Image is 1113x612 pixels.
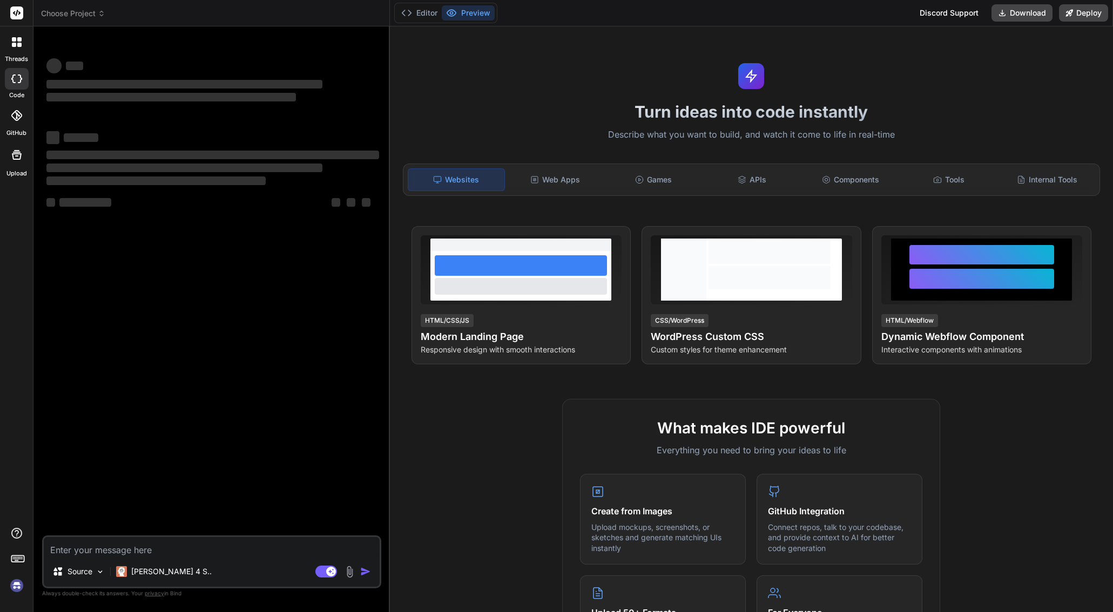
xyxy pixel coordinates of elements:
span: ‌ [362,198,370,207]
p: Always double-check its answers. Your in Bind [42,588,381,599]
span: ‌ [46,80,322,89]
span: ‌ [46,164,322,172]
span: ‌ [66,62,83,70]
div: Internal Tools [999,168,1095,191]
div: HTML/CSS/JS [421,314,474,327]
label: Upload [6,169,27,178]
span: ‌ [46,93,296,101]
span: privacy [145,590,164,596]
p: [PERSON_NAME] 4 S.. [131,566,212,577]
h4: Modern Landing Page [421,329,622,344]
button: Deploy [1059,4,1108,22]
span: ‌ [332,198,340,207]
label: threads [5,55,28,64]
p: Custom styles for theme enhancement [651,344,852,355]
p: Interactive components with animations [881,344,1082,355]
span: ‌ [46,131,59,144]
img: icon [360,566,371,577]
h4: Create from Images [591,505,734,518]
div: Websites [408,168,505,191]
h4: WordPress Custom CSS [651,329,852,344]
img: signin [8,576,26,595]
span: ‌ [46,176,266,185]
div: Games [605,168,701,191]
div: APIs [704,168,800,191]
span: ‌ [347,198,355,207]
div: Tools [901,168,997,191]
div: CSS/WordPress [651,314,709,327]
h4: Dynamic Webflow Component [881,329,1082,344]
div: Components [802,168,898,191]
p: Everything you need to bring your ideas to life [580,444,922,457]
span: ‌ [59,198,111,207]
p: Responsive design with smooth interactions [421,344,622,355]
span: ‌ [46,58,62,73]
button: Preview [442,5,495,21]
h2: What makes IDE powerful [580,417,922,439]
span: ‌ [64,133,98,142]
span: ‌ [46,198,55,207]
label: code [9,91,24,100]
img: Claude 4 Sonnet [116,566,127,577]
img: attachment [343,566,356,578]
label: GitHub [6,128,26,138]
p: Upload mockups, screenshots, or sketches and generate matching UIs instantly [591,522,734,554]
p: Describe what you want to build, and watch it come to life in real-time [396,128,1107,142]
p: Connect repos, talk to your codebase, and provide context to AI for better code generation [768,522,911,554]
div: Web Apps [507,168,603,191]
span: ‌ [46,151,379,159]
span: Choose Project [41,8,105,19]
img: Pick Models [96,567,105,576]
button: Editor [397,5,442,21]
div: Discord Support [913,4,985,22]
h4: GitHub Integration [768,505,911,518]
h1: Turn ideas into code instantly [396,102,1107,121]
p: Source [68,566,92,577]
button: Download [991,4,1053,22]
div: HTML/Webflow [881,314,938,327]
